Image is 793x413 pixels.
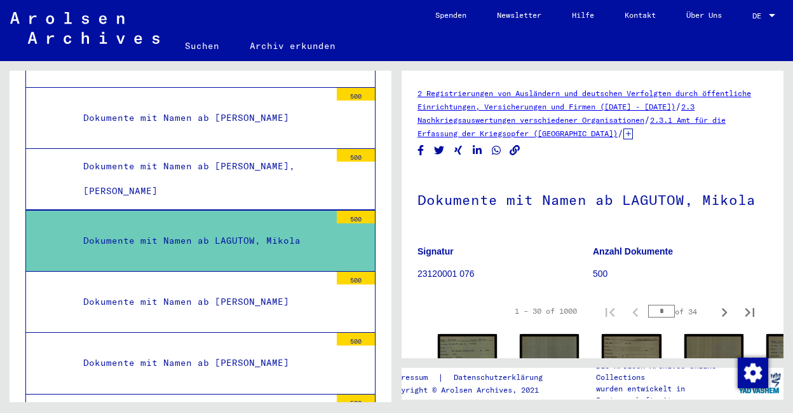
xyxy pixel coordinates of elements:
button: First page [597,298,623,324]
a: Impressum [388,371,438,384]
button: Previous page [623,298,648,324]
span: / [618,127,623,139]
button: Share on Xing [452,143,465,158]
img: Zustimmung ändern [738,358,768,388]
div: 500 [337,395,375,407]
button: Copy link [508,143,522,158]
div: Dokumente mit Namen ab [PERSON_NAME] [74,290,330,314]
p: Die Arolsen Archives Online-Collections [596,360,736,383]
span: / [675,101,681,112]
img: 001.jpg [438,334,497,370]
a: 2 Registrierungen von Ausländern und deutschen Verfolgten durch öffentliche Einrichtungen, Versic... [417,88,751,111]
div: 500 [337,88,375,101]
img: yv_logo.png [736,367,783,399]
img: 002.jpg [520,334,579,370]
div: | [388,371,558,384]
div: 500 [337,211,375,223]
a: Datenschutzerklärung [444,371,558,384]
b: Anzahl Dokumente [593,246,673,256]
a: Archiv erkunden [234,31,351,61]
button: Next page [712,298,737,324]
img: Arolsen_neg.svg [10,12,159,44]
div: Dokumente mit Namen ab [PERSON_NAME] [74,106,330,130]
img: 001.jpg [602,334,661,370]
button: Share on LinkedIn [471,143,484,158]
b: Signatur [417,246,454,256]
div: 500 [337,333,375,346]
button: Share on Facebook [414,143,428,158]
div: 500 [337,272,375,284]
div: Dokumente mit Namen ab [PERSON_NAME], [PERSON_NAME] [74,154,330,204]
div: of 34 [648,305,712,318]
button: Last page [737,298,762,324]
img: 002.jpg [684,334,743,371]
span: DE [752,11,766,20]
div: Zustimmung ändern [737,357,768,388]
div: Dokumente mit Namen ab LAGUTOW, Mikola [74,228,330,253]
span: / [644,114,650,125]
button: Share on Twitter [433,143,446,158]
div: 500 [337,149,375,162]
h1: Dokumente mit Namen ab LAGUTOW, Mikola [417,171,768,227]
a: Suchen [170,31,234,61]
div: 1 – 30 of 1000 [515,305,577,317]
div: Dokumente mit Namen ab [PERSON_NAME] [74,351,330,375]
p: wurden entwickelt in Partnerschaft mit [596,383,736,406]
p: 23120001 076 [417,267,592,281]
p: 500 [593,267,768,281]
p: Copyright © Arolsen Archives, 2021 [388,384,558,396]
button: Share on WhatsApp [490,143,503,158]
